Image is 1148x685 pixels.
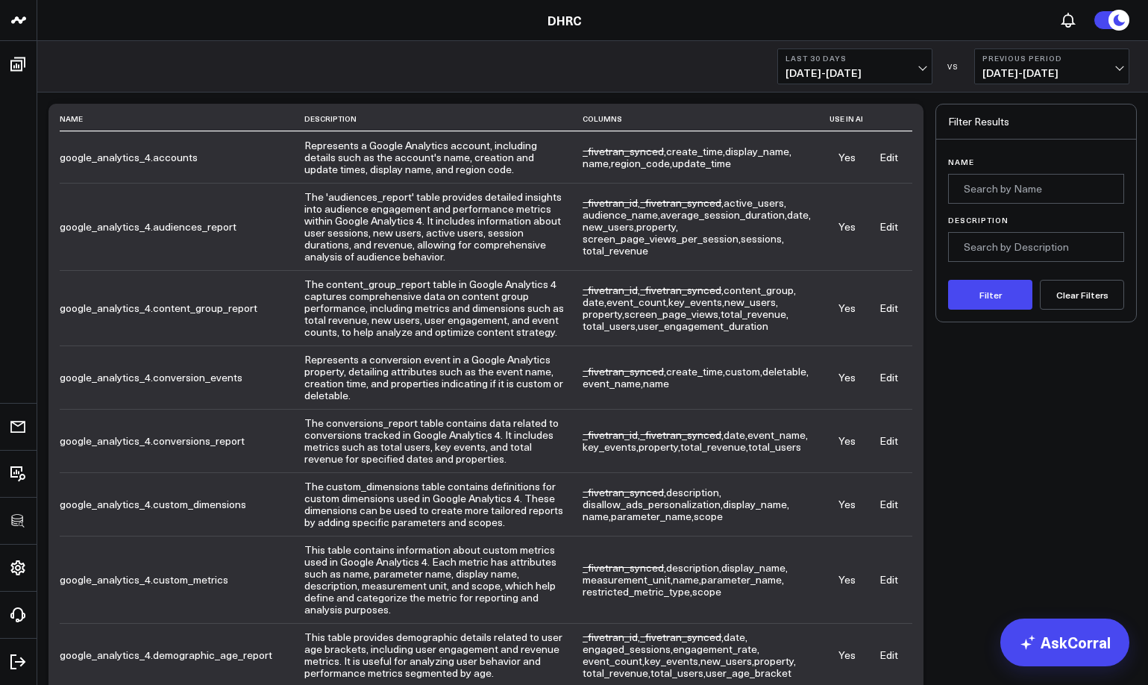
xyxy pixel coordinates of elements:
span: _fivetran_synced [640,283,721,297]
span: update_time [672,156,731,170]
span: , [724,428,747,442]
span: active_users [724,196,784,210]
span: , [583,428,640,442]
button: Previous Period[DATE]-[DATE] [974,49,1129,84]
span: [DATE] - [DATE] [982,67,1121,79]
span: , [666,364,725,378]
span: screen_page_views [624,307,718,321]
a: Edit [879,497,898,511]
span: , [611,509,694,523]
span: event_name [747,428,806,442]
a: Edit [879,219,898,234]
span: , [680,440,748,454]
a: Edit [879,150,898,164]
span: name [583,509,609,523]
span: , [583,509,611,523]
span: , [624,307,721,321]
span: _fivetran_id [583,196,638,210]
a: DHRC [548,12,582,28]
span: , [724,196,786,210]
span: _fivetran_synced [640,630,721,644]
span: restricted_metric_type [583,584,690,598]
span: measurement_unit [583,572,671,587]
span: parameter_name [611,509,691,523]
span: , [583,654,644,668]
span: , [787,207,811,222]
td: google_analytics_4.audiences_report [60,183,304,270]
a: Edit [879,572,898,587]
span: , [741,231,784,245]
td: google_analytics_4.custom_dimensions [60,472,304,536]
button: Last 30 Days[DATE]-[DATE] [777,49,932,84]
span: engaged_sessions [583,642,671,656]
span: , [673,642,759,656]
span: , [583,307,624,321]
span: , [762,364,809,378]
span: create_time [666,364,723,378]
span: , [640,630,724,644]
td: google_analytics_4.content_group_report [60,270,304,345]
a: Edit [879,301,898,315]
b: Previous Period [982,54,1121,63]
td: google_analytics_4.accounts [60,131,304,183]
span: _fivetran_synced [583,485,664,499]
span: , [644,654,700,668]
span: , [583,376,643,390]
span: [DATE] - [DATE] [785,67,924,79]
td: Yes [829,345,865,409]
td: Yes [829,472,865,536]
span: , [721,307,788,321]
td: google_analytics_4.conversions_report [60,409,304,472]
span: , [721,560,788,575]
span: deletable [762,364,806,378]
input: Search by Description [948,232,1124,262]
th: Columns [583,107,829,131]
div: VS [940,62,967,71]
a: AskCorral [1000,619,1129,666]
span: user_engagement_duration [638,319,768,333]
span: date [724,630,745,644]
td: The custom_dimensions table contains definitions for custom dimensions used in Google Analytics 4... [304,472,583,536]
span: , [725,364,762,378]
span: total_users [650,666,703,680]
span: , [583,560,666,575]
span: date [583,295,604,309]
td: Yes [829,409,865,472]
span: event_count [583,654,642,668]
b: Last 30 Days [785,54,924,63]
span: , [636,219,678,234]
span: date [787,207,809,222]
span: _fivetran_synced [583,144,664,158]
span: , [583,196,640,210]
span: key_events [583,440,636,454]
span: , [583,319,638,333]
a: Edit [879,370,898,384]
span: create_time [666,144,723,158]
span: total_users [748,440,801,454]
span: , [724,283,796,297]
span: event_name [583,376,641,390]
span: display_name [725,144,789,158]
span: engagement_rate [673,642,757,656]
span: , [754,654,796,668]
span: , [724,630,747,644]
span: , [639,440,680,454]
span: _fivetran_synced [640,196,721,210]
span: , [583,497,723,511]
td: Yes [829,183,865,270]
span: disallow_ads_personalization [583,497,721,511]
span: total_revenue [721,307,786,321]
span: , [583,364,666,378]
span: total_revenue [680,440,746,454]
td: This table contains information about custom metrics used in Google Analytics 4. Each metric has ... [304,536,583,623]
span: total_users [583,319,636,333]
span: total_revenue [583,666,648,680]
span: _fivetran_synced [583,364,664,378]
span: name [583,156,609,170]
td: The 'audiences_report' table provides detailed insights into audience engagement and performance ... [304,183,583,270]
span: property [639,440,678,454]
span: , [583,440,639,454]
span: date [724,428,745,442]
th: Use in AI [829,107,865,131]
a: Edit [879,434,898,448]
